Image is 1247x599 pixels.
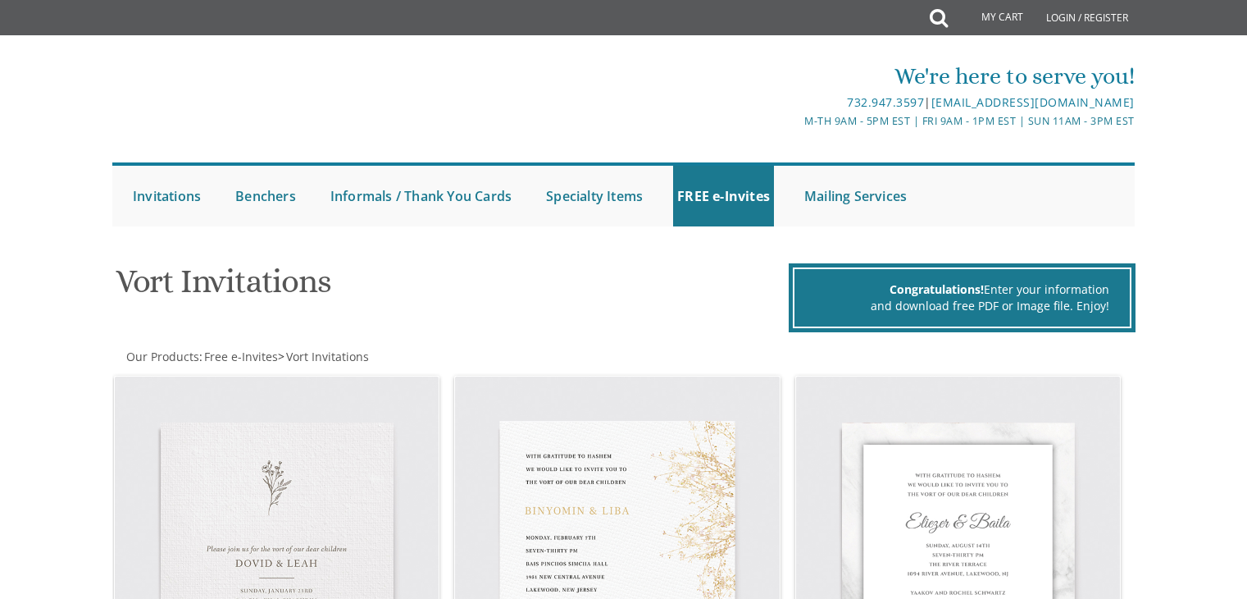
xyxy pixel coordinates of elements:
[204,349,278,364] span: Free e-Invites
[542,166,647,226] a: Specialty Items
[800,166,911,226] a: Mailing Services
[129,166,205,226] a: Invitations
[116,263,785,312] h1: Vort Invitations
[815,298,1109,314] div: and download free PDF or Image file. Enjoy!
[454,60,1135,93] div: We're here to serve you!
[286,349,369,364] span: Vort Invitations
[284,349,369,364] a: Vort Invitations
[931,94,1135,110] a: [EMAIL_ADDRESS][DOMAIN_NAME]
[112,349,624,365] div: :
[278,349,369,364] span: >
[946,2,1035,34] a: My Cart
[125,349,199,364] a: Our Products
[815,281,1109,298] div: Enter your information
[454,93,1135,112] div: |
[847,94,924,110] a: 732.947.3597
[673,166,774,226] a: FREE e-Invites
[326,166,516,226] a: Informals / Thank You Cards
[231,166,300,226] a: Benchers
[203,349,278,364] a: Free e-Invites
[454,112,1135,130] div: M-Th 9am - 5pm EST | Fri 9am - 1pm EST | Sun 11am - 3pm EST
[890,281,984,297] span: Congratulations!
